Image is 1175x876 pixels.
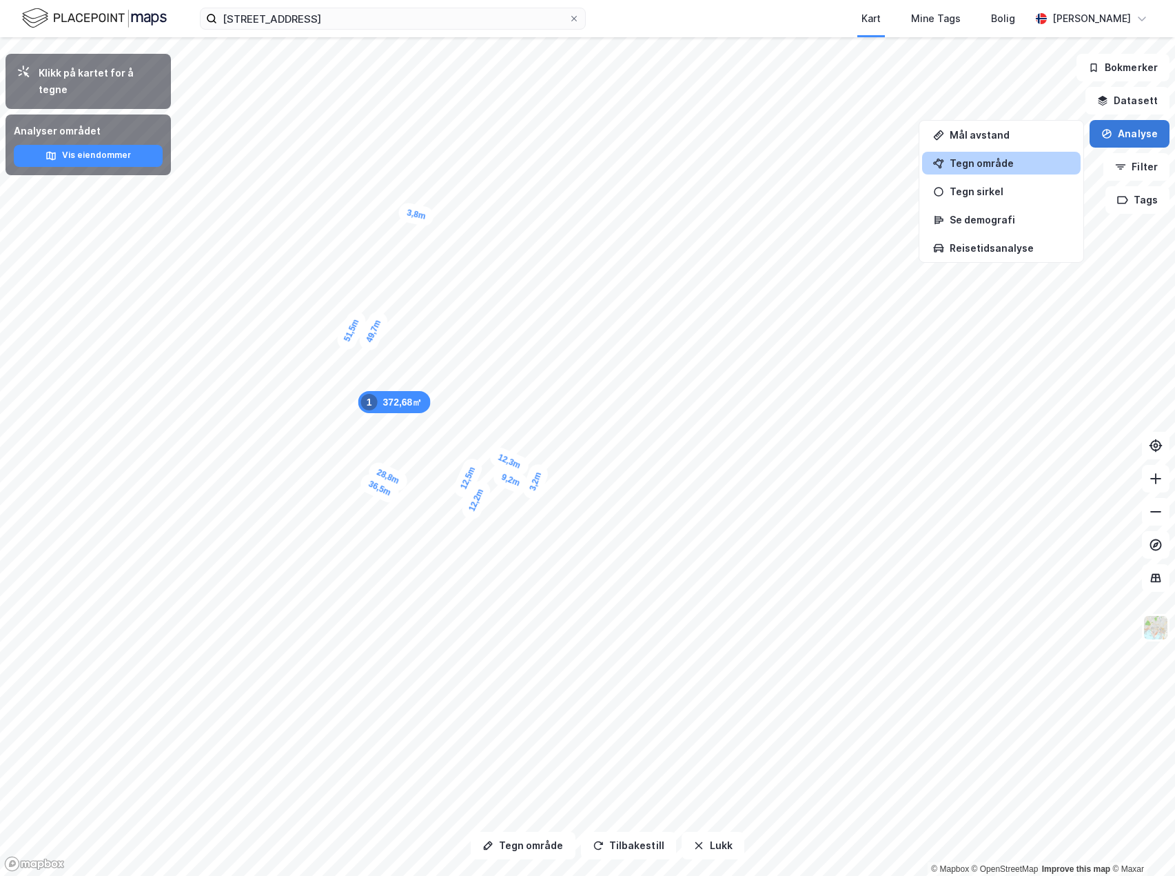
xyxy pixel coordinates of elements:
[861,10,881,27] div: Kart
[39,65,160,98] div: Klikk på kartet for å tegne
[520,461,551,501] div: Map marker
[1042,864,1110,874] a: Improve this map
[217,8,569,29] input: Søk på adresse, matrikkel, gårdeiere, leietakere eller personer
[1085,87,1169,115] button: Datasett
[950,186,1070,197] div: Tegn sirkel
[358,391,431,413] div: Map marker
[950,157,1070,169] div: Tegn område
[991,10,1015,27] div: Bolig
[1052,10,1131,27] div: [PERSON_NAME]
[361,394,378,410] div: 1
[397,201,436,228] div: Map marker
[1143,615,1169,641] img: Z
[14,145,163,167] button: Vis eiendommer
[931,864,969,874] a: Mapbox
[334,308,369,352] div: Map marker
[22,6,167,30] img: logo.f888ab2527a4732fd821a326f86c7f29.svg
[1106,810,1175,876] div: Kontrollprogram for chat
[682,832,744,859] button: Lukk
[366,459,410,494] div: Map marker
[491,465,531,496] div: Map marker
[4,856,65,872] a: Mapbox homepage
[950,214,1070,226] div: Se demografi
[1106,810,1175,876] iframe: Chat Widget
[487,445,531,479] div: Map marker
[972,864,1039,874] a: OpenStreetMap
[471,832,575,859] button: Tegn område
[14,123,163,139] div: Analyser området
[1076,54,1169,81] button: Bokmerker
[459,478,493,522] div: Map marker
[1105,186,1169,214] button: Tags
[581,832,676,859] button: Tilbakestill
[1103,153,1169,181] button: Filter
[358,471,402,506] div: Map marker
[950,242,1070,254] div: Reisetidsanalyse
[1090,120,1169,148] button: Analyse
[356,309,390,353] div: Map marker
[950,129,1070,141] div: Mål avstand
[451,456,484,500] div: Map marker
[911,10,961,27] div: Mine Tags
